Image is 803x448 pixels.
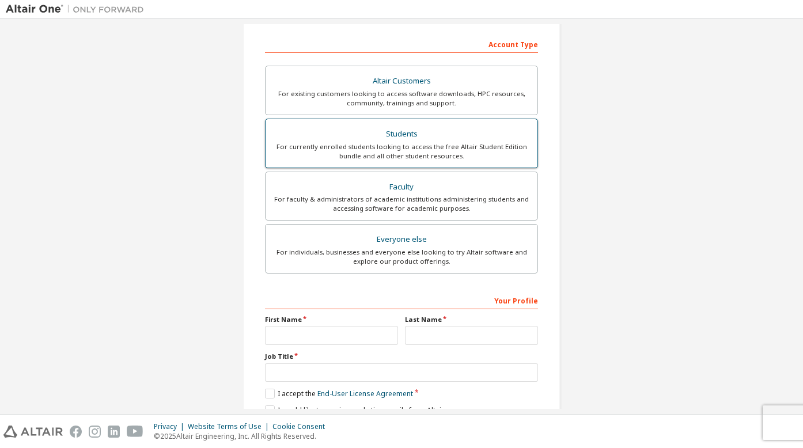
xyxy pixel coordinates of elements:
img: facebook.svg [70,426,82,438]
div: For currently enrolled students looking to access the free Altair Student Edition bundle and all ... [272,142,531,161]
div: Account Type [265,35,538,53]
p: © 2025 Altair Engineering, Inc. All Rights Reserved. [154,431,332,441]
div: Altair Customers [272,73,531,89]
div: Students [272,126,531,142]
div: For individuals, businesses and everyone else looking to try Altair software and explore our prod... [272,248,531,266]
div: For faculty & administrators of academic institutions administering students and accessing softwa... [272,195,531,213]
div: Cookie Consent [272,422,332,431]
label: First Name [265,315,398,324]
a: End-User License Agreement [317,389,413,398]
img: Altair One [6,3,150,15]
img: youtube.svg [127,426,143,438]
div: Privacy [154,422,188,431]
label: I would like to receive marketing emails from Altair [265,405,444,415]
label: Job Title [265,352,538,361]
label: I accept the [265,389,413,398]
img: altair_logo.svg [3,426,63,438]
div: Faculty [272,179,531,195]
img: instagram.svg [89,426,101,438]
div: Everyone else [272,231,531,248]
div: For existing customers looking to access software downloads, HPC resources, community, trainings ... [272,89,531,108]
div: Website Terms of Use [188,422,272,431]
div: Your Profile [265,291,538,309]
img: linkedin.svg [108,426,120,438]
label: Last Name [405,315,538,324]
